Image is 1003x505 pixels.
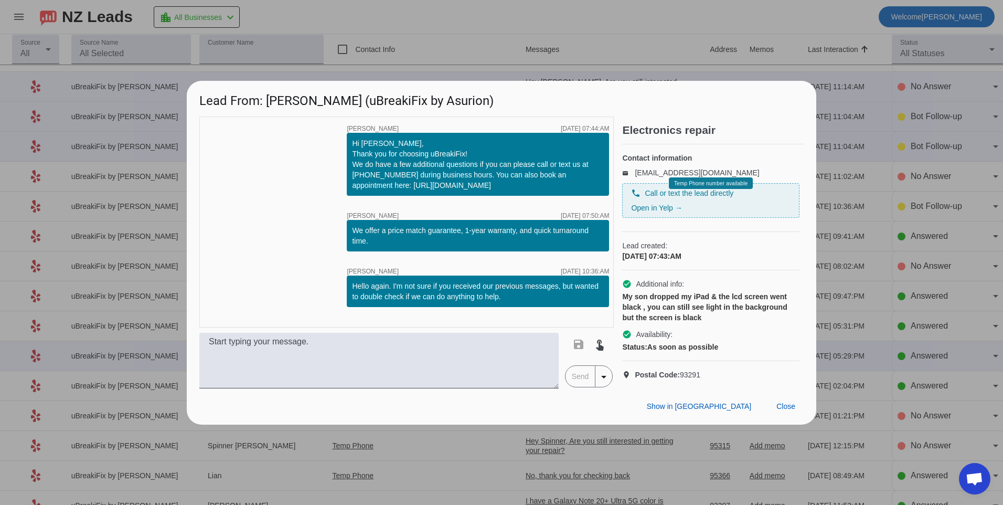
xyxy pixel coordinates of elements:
[622,330,632,339] mat-icon: check_circle
[352,281,604,302] div: Hello again. I'm not sure if you received our previous messages, but wanted to double check if we...
[622,371,635,379] mat-icon: location_on
[635,169,759,177] a: [EMAIL_ADDRESS][DOMAIN_NAME]
[635,371,680,379] strong: Postal Code:
[622,291,799,323] div: My son dropped my iPad & the lcd screen went black , you can still see light in the background bu...
[776,402,795,411] span: Close
[352,138,604,191] div: Hi [PERSON_NAME], Thank you for choosing uBreakiFix! We do have a few additional questions if you...
[638,397,760,416] button: Show in [GEOGRAPHIC_DATA]
[636,279,684,289] span: Additional info:
[631,204,682,212] a: Open in Yelp →
[636,329,673,340] span: Availability:
[622,343,647,351] strong: Status:
[561,213,609,219] div: [DATE] 07:50:AM
[768,397,804,416] button: Close
[635,370,700,380] span: 93291
[622,342,799,352] div: As soon as possible
[347,213,399,219] span: [PERSON_NAME]
[622,279,632,289] mat-icon: check_circle
[622,251,799,261] div: [DATE] 07:43:AM
[959,463,990,495] div: Open chat
[674,181,748,186] span: Temp Phone number available
[622,170,635,175] mat-icon: email
[622,240,799,251] span: Lead created:
[347,125,399,132] span: [PERSON_NAME]
[561,268,609,275] div: [DATE] 10:36:AM
[352,225,604,246] div: We offer a price match guarantee, 1-year warranty, and quick turnaround time.​
[647,402,751,411] span: Show in [GEOGRAPHIC_DATA]
[631,188,641,198] mat-icon: phone
[347,268,399,275] span: [PERSON_NAME]
[593,338,606,351] mat-icon: touch_app
[597,371,610,383] mat-icon: arrow_drop_down
[622,125,804,135] h2: Electronics repair
[645,188,733,198] span: Call or text the lead directly
[561,125,609,132] div: [DATE] 07:44:AM
[187,81,816,116] h1: Lead From: [PERSON_NAME] (uBreakiFix by Asurion)
[622,153,799,163] h4: Contact information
